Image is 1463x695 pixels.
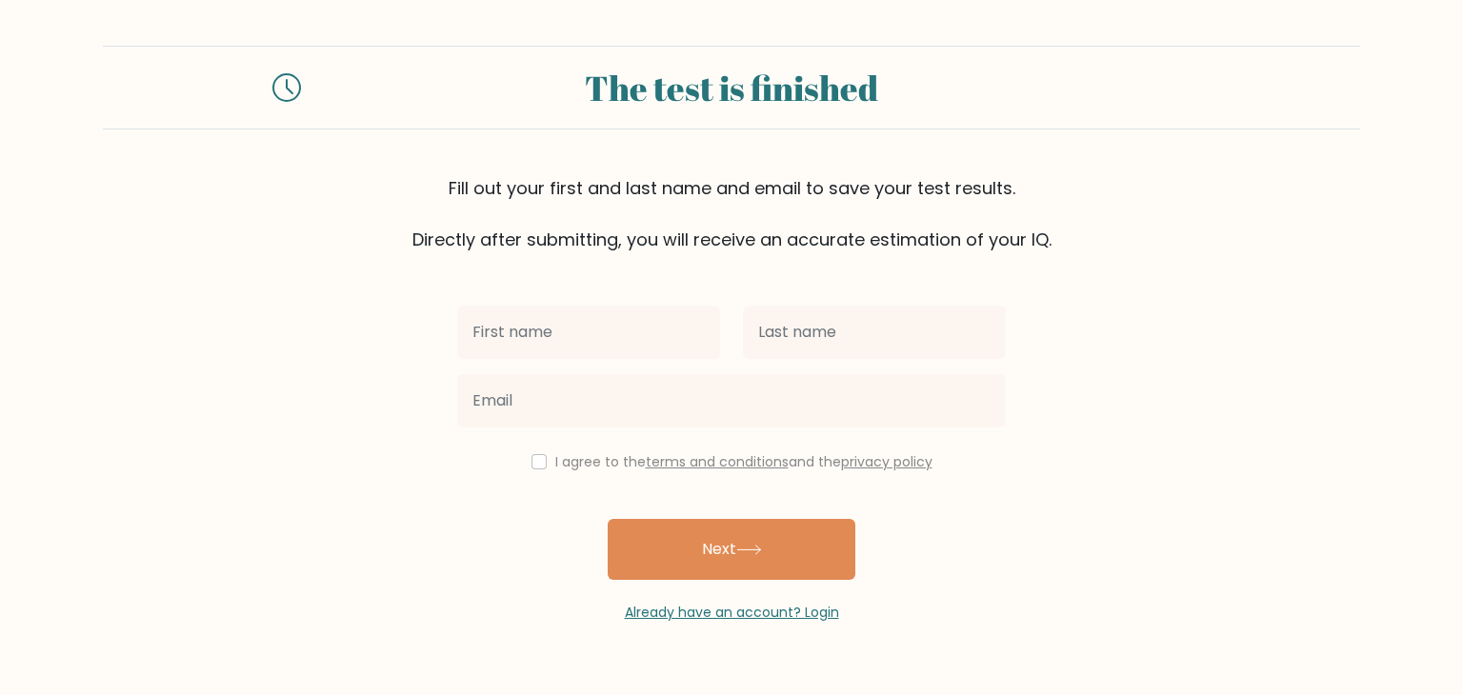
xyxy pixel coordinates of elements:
[324,62,1139,113] div: The test is finished
[103,175,1360,252] div: Fill out your first and last name and email to save your test results. Directly after submitting,...
[841,452,932,471] a: privacy policy
[457,374,1006,427] input: Email
[625,603,839,622] a: Already have an account? Login
[457,306,720,359] input: First name
[743,306,1006,359] input: Last name
[608,519,855,580] button: Next
[555,452,932,471] label: I agree to the and the
[646,452,789,471] a: terms and conditions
